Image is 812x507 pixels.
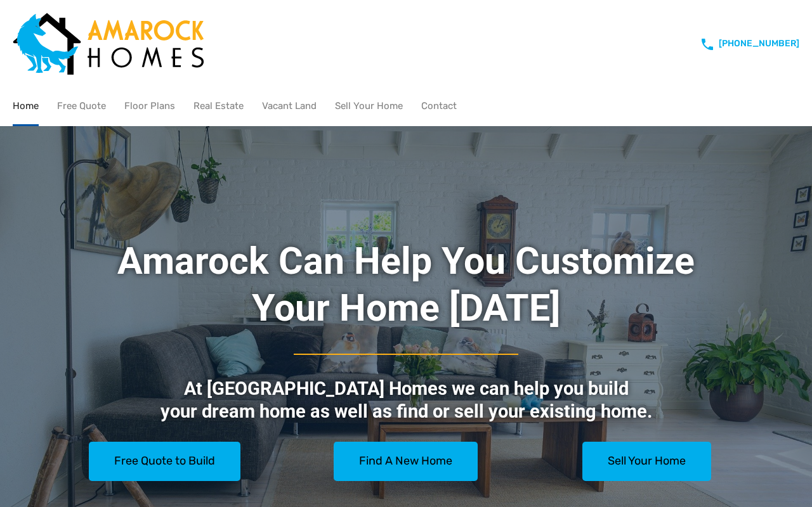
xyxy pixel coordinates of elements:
[114,454,215,468] span: Free Quote to Build
[57,87,106,124] a: Free Quote
[719,38,799,49] a: [PHONE_NUMBER]
[335,87,403,124] a: Sell Your Home
[582,442,711,481] a: Sell Your Home
[334,442,478,481] a: Find A New Home
[608,454,686,468] span: Sell Your Home
[124,87,175,124] a: Floor Plans
[89,442,240,481] a: Free Quote to Build
[359,454,452,468] span: Find A New Home
[421,87,457,124] a: Contact
[193,87,244,124] a: Real Estate
[13,13,204,75] img: Amarock Homes
[262,87,317,124] a: Vacant Land
[13,87,39,124] a: Home
[32,238,780,331] h1: Amarock Can Help You Customize Your Home [DATE]
[32,377,780,423] p: At [GEOGRAPHIC_DATA] Homes we can help you build your dream home as well as find or sell your exi...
